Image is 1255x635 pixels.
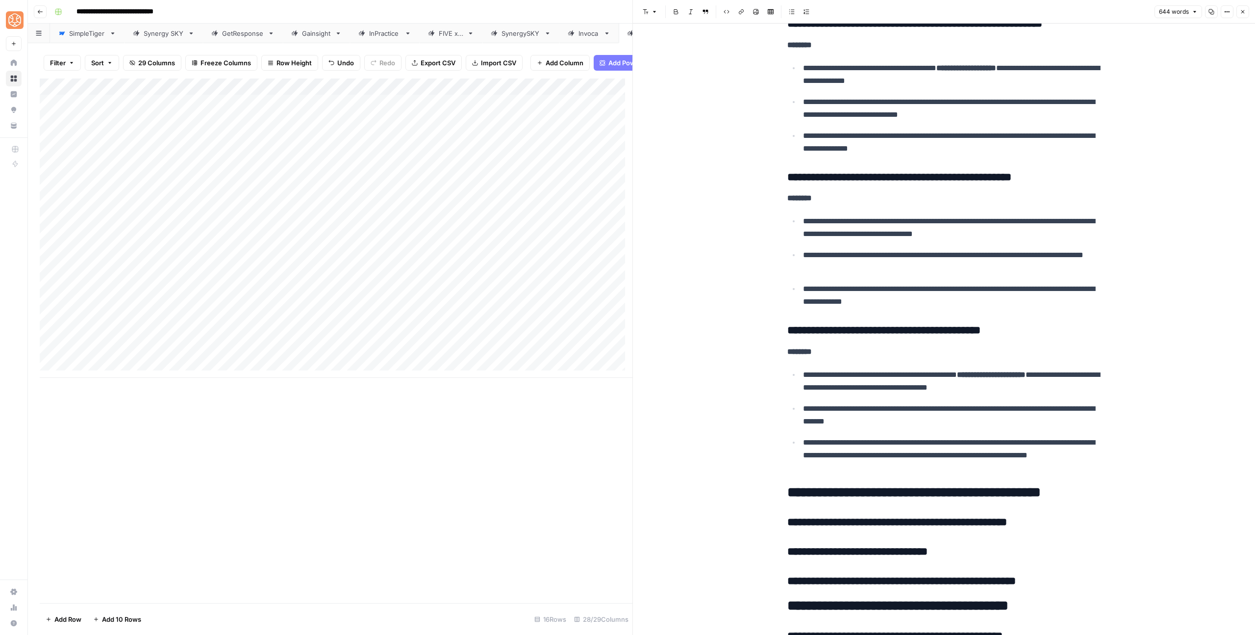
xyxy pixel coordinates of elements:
a: InPractice [350,24,420,43]
button: Undo [322,55,360,71]
span: Sort [91,58,104,68]
button: Row Height [261,55,318,71]
button: Add Column [530,55,590,71]
button: Sort [85,55,119,71]
a: Home [6,55,22,71]
a: FIVE x 5 [420,24,482,43]
div: 28/29 Columns [570,611,632,627]
div: 16 Rows [530,611,570,627]
button: Filter [44,55,81,71]
div: GetResponse [222,28,264,38]
button: 644 words [1155,5,1202,18]
button: Add Row [40,611,87,627]
button: Help + Support [6,615,22,631]
span: Export CSV [421,58,455,68]
span: Add Row [54,614,81,624]
a: EmpowerEMR [619,24,700,43]
button: Workspace: SimpleTiger [6,8,22,32]
span: Redo [379,58,395,68]
div: SynergySKY [502,28,540,38]
span: Row Height [276,58,312,68]
span: Add Column [546,58,583,68]
span: Freeze Columns [201,58,251,68]
span: Undo [337,58,354,68]
span: 29 Columns [138,58,175,68]
span: Add Power Agent [608,58,662,68]
button: Redo [364,55,402,71]
button: Freeze Columns [185,55,257,71]
a: Insights [6,86,22,102]
button: Add 10 Rows [87,611,147,627]
div: Gainsight [302,28,331,38]
button: 29 Columns [123,55,181,71]
span: Import CSV [481,58,516,68]
a: Invoca [559,24,619,43]
a: GetResponse [203,24,283,43]
div: InPractice [369,28,401,38]
button: Export CSV [405,55,462,71]
span: 644 words [1159,7,1189,16]
div: Synergy SKY [144,28,184,38]
div: Invoca [578,28,600,38]
a: Opportunities [6,102,22,118]
span: Add 10 Rows [102,614,141,624]
a: Browse [6,71,22,86]
a: Gainsight [283,24,350,43]
a: Settings [6,584,22,600]
button: Add Power Agent [594,55,668,71]
a: Synergy SKY [125,24,203,43]
a: Usage [6,600,22,615]
a: SynergySKY [482,24,559,43]
div: SimpleTiger [69,28,105,38]
img: SimpleTiger Logo [6,11,24,29]
div: FIVE x 5 [439,28,463,38]
a: SimpleTiger [50,24,125,43]
span: Filter [50,58,66,68]
button: Import CSV [466,55,523,71]
a: Your Data [6,118,22,133]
